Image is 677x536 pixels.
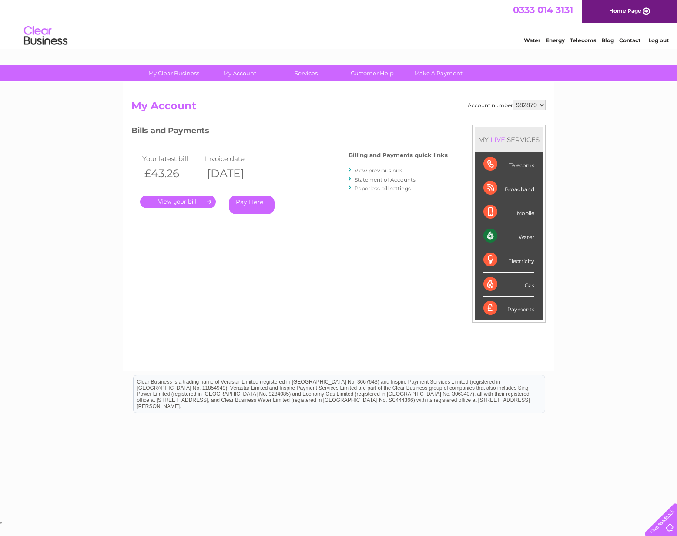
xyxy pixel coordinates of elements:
[513,4,573,15] a: 0333 014 3131
[601,37,614,44] a: Blog
[138,65,210,81] a: My Clear Business
[402,65,474,81] a: Make A Payment
[355,176,416,183] a: Statement of Accounts
[483,224,534,248] div: Water
[570,37,596,44] a: Telecoms
[483,248,534,272] div: Electricity
[546,37,565,44] a: Energy
[23,23,68,49] img: logo.png
[140,196,216,208] a: .
[131,125,448,140] h3: Bills and Payments
[336,65,408,81] a: Customer Help
[524,37,540,44] a: Water
[483,297,534,320] div: Payments
[131,100,546,116] h2: My Account
[140,165,203,182] th: £43.26
[229,196,275,214] a: Pay Here
[489,135,507,144] div: LIVE
[140,153,203,165] td: Your latest bill
[483,273,534,297] div: Gas
[355,185,411,192] a: Paperless bill settings
[619,37,640,44] a: Contact
[204,65,276,81] a: My Account
[483,200,534,224] div: Mobile
[270,65,342,81] a: Services
[203,153,265,165] td: Invoice date
[355,167,402,174] a: View previous bills
[475,127,543,152] div: MY SERVICES
[648,37,669,44] a: Log out
[349,152,448,158] h4: Billing and Payments quick links
[203,165,265,182] th: [DATE]
[134,5,545,42] div: Clear Business is a trading name of Verastar Limited (registered in [GEOGRAPHIC_DATA] No. 3667643...
[468,100,546,110] div: Account number
[483,176,534,200] div: Broadband
[483,152,534,176] div: Telecoms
